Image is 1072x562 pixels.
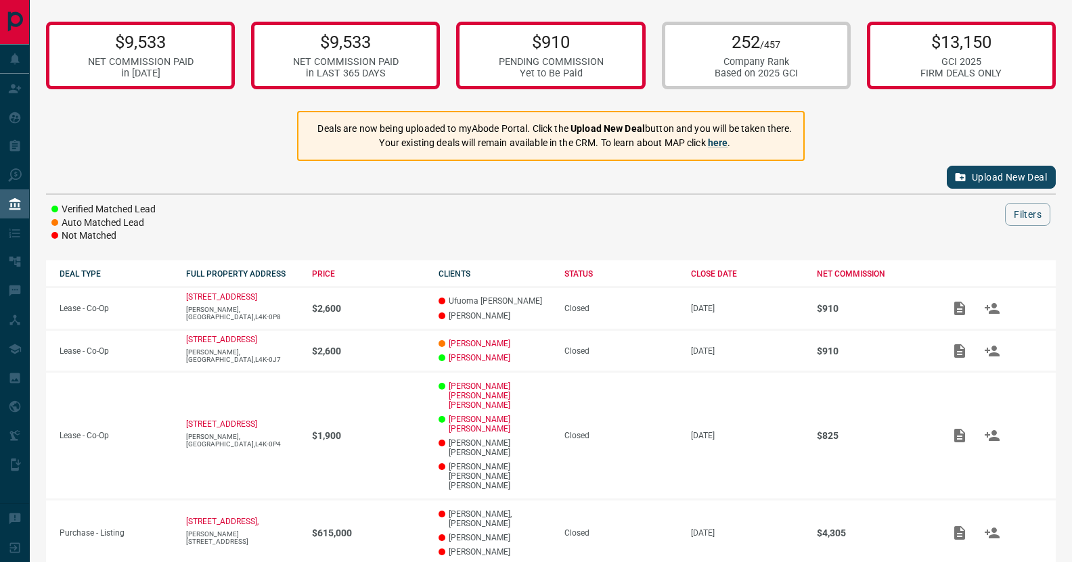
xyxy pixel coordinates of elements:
[439,509,552,528] p: [PERSON_NAME], [PERSON_NAME]
[312,528,425,538] p: $615,000
[817,528,930,538] p: $4,305
[564,346,677,356] div: Closed
[943,528,976,537] span: Add / View Documents
[186,517,259,526] a: [STREET_ADDRESS],
[317,122,792,136] p: Deals are now being uploaded to myAbode Portal. Click the button and you will be taken there.
[691,304,804,313] p: [DATE]
[691,269,804,279] div: CLOSE DATE
[564,528,677,538] div: Closed
[51,216,156,230] li: Auto Matched Lead
[186,348,299,363] p: [PERSON_NAME],[GEOGRAPHIC_DATA],L4K-0J7
[943,303,976,312] span: Add / View Documents
[60,528,173,538] p: Purchase - Listing
[449,339,510,348] a: [PERSON_NAME]
[186,419,257,429] a: [STREET_ADDRESS]
[449,381,552,410] a: [PERSON_NAME] [PERSON_NAME] [PERSON_NAME]
[920,68,1002,79] div: FIRM DEALS ONLY
[449,415,552,434] a: [PERSON_NAME] [PERSON_NAME]
[439,533,552,542] p: [PERSON_NAME]
[691,528,804,538] p: [DATE]
[312,346,425,356] p: $2,600
[88,56,194,68] div: NET COMMISSION PAID
[449,353,510,362] a: [PERSON_NAME]
[439,311,552,321] p: [PERSON_NAME]
[920,32,1002,52] p: $13,150
[564,269,677,279] div: STATUS
[564,304,677,313] div: Closed
[293,56,399,68] div: NET COMMISSION PAID
[439,296,552,306] p: Ufuoma [PERSON_NAME]
[499,32,604,52] p: $910
[715,56,798,68] div: Company Rank
[439,269,552,279] div: CLIENTS
[499,68,604,79] div: Yet to Be Paid
[186,292,257,302] a: [STREET_ADDRESS]
[60,431,173,440] p: Lease - Co-Op
[943,346,976,355] span: Add / View Documents
[760,39,780,51] span: /457
[317,136,792,150] p: Your existing deals will remain available in the CRM. To learn about MAP click .
[817,346,930,356] p: $910
[186,433,299,448] p: [PERSON_NAME],[GEOGRAPHIC_DATA],L4K-0P4
[817,303,930,314] p: $910
[564,431,677,440] div: Closed
[51,203,156,216] li: Verified Matched Lead
[715,32,798,52] p: 252
[312,303,425,314] p: $2,600
[293,68,399,79] div: in LAST 365 DAYS
[60,304,173,313] p: Lease - Co-Op
[439,462,552,490] p: [PERSON_NAME] [PERSON_NAME] [PERSON_NAME]
[439,547,552,557] p: [PERSON_NAME]
[312,430,425,441] p: $1,900
[499,56,604,68] div: PENDING COMMISSION
[186,335,257,344] a: [STREET_ADDRESS]
[691,346,804,356] p: [DATE]
[186,269,299,279] div: FULL PROPERTY ADDRESS
[60,346,173,356] p: Lease - Co-Op
[186,530,299,545] p: [PERSON_NAME][STREET_ADDRESS]
[715,68,798,79] div: Based on 2025 GCI
[976,303,1008,312] span: Match Clients
[571,123,645,134] strong: Upload New Deal
[943,431,976,440] span: Add / View Documents
[312,269,425,279] div: PRICE
[920,56,1002,68] div: GCI 2025
[88,32,194,52] p: $9,533
[439,438,552,457] p: [PERSON_NAME] [PERSON_NAME]
[60,269,173,279] div: DEAL TYPE
[708,137,728,148] a: here
[976,528,1008,537] span: Match Clients
[293,32,399,52] p: $9,533
[51,229,156,243] li: Not Matched
[976,346,1008,355] span: Match Clients
[691,431,804,440] p: [DATE]
[88,68,194,79] div: in [DATE]
[817,269,930,279] div: NET COMMISSION
[947,166,1056,189] button: Upload New Deal
[186,306,299,321] p: [PERSON_NAME],[GEOGRAPHIC_DATA],L4K-0P8
[1005,203,1050,226] button: Filters
[817,430,930,441] p: $825
[976,431,1008,440] span: Match Clients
